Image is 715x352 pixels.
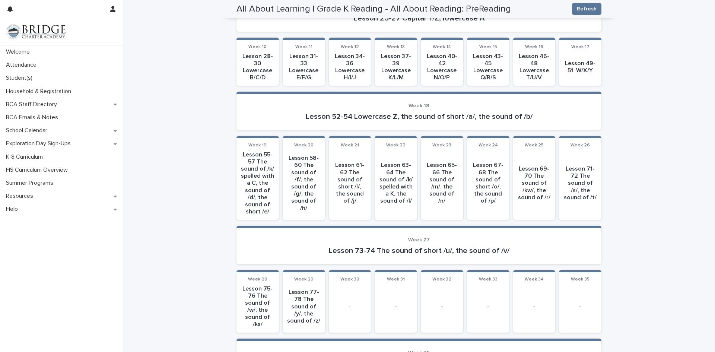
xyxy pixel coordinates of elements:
[479,45,497,49] span: Week 15
[3,74,38,82] p: Student(s)
[3,127,53,134] p: School Calendar
[3,48,36,56] p: Welcome
[379,303,413,310] p: -
[432,277,451,282] span: Week 32
[3,61,42,69] p: Attendance
[245,112,592,121] p: Lesson 52-54 Lowercase Z, the sound of short /a/, the sound of /b/
[479,143,498,148] span: Week 24
[571,143,590,148] span: Week 26
[471,162,505,204] p: Lesson 67-68 The sound of short /o/, the sound of /p/
[577,5,597,13] span: Refresh
[525,45,543,49] span: Week 16
[248,45,267,49] span: Week 10
[287,289,321,324] p: Lesson 77-78 The sound of /y/, the sound of /z/
[236,4,511,15] h2: All About Learning | Grade K Reading - All About Reading: PreReading
[6,24,66,39] img: V1C1m3IdTEidaUdm9Hs0
[525,277,544,282] span: Week 34
[425,162,459,204] p: Lesson 65-66 The sound of /m/, the sound of /n/
[3,88,77,95] p: Household & Registration
[295,45,312,49] span: Week 11
[425,53,459,82] p: Lesson 40-42 Lowercase N/O/P
[341,45,359,49] span: Week 12
[563,303,597,310] p: -
[248,143,267,148] span: Week 19
[3,206,24,213] p: Help
[248,277,267,282] span: Week 28
[341,143,359,148] span: Week 21
[571,45,590,49] span: Week 17
[379,53,413,82] p: Lesson 37-39 Lowercase K/L/M
[3,114,64,121] p: BCA Emails & Notes
[294,277,314,282] span: Week 29
[433,45,451,49] span: Week 14
[432,143,451,148] span: Week 23
[409,103,429,108] span: Week 18
[241,151,274,216] p: Lesson 55-57 The sound of /k/ spelled with a C, the sound of /d/, the sound of short /e/
[3,167,74,174] p: HS Curriculum Overview
[3,140,77,147] p: Exploration Day Sign-Ups
[571,277,590,282] span: Week 35
[479,277,498,282] span: Week 33
[471,303,505,310] p: -
[563,165,597,201] p: Lesson 71-72 The sound of /s/, the sound of /t/
[572,3,601,15] button: Refresh
[3,101,63,108] p: BCA Staff Directory
[518,165,551,201] p: Lesson 69-70 The sound of /kw/, the sound of /r/
[287,53,321,82] p: Lesson 31-33 Lowercase E/F/G
[3,180,59,187] p: Summer Programs
[387,45,405,49] span: Week 13
[425,303,459,310] p: -
[563,60,597,74] p: Lesson 49-51 W/X/Y
[408,237,430,242] span: Week 27
[340,277,359,282] span: Week 30
[333,53,367,82] p: Lesson 34-36 Lowercase H/I/J
[387,277,405,282] span: Week 31
[3,193,39,200] p: Resources
[471,53,505,82] p: Lesson 43-45 Lowercase Q/R/S
[333,162,367,204] p: Lesson 61-62 The sound of short /I/, the sound of /j/
[3,153,49,161] p: K-8 Curriculum
[518,303,551,310] p: -
[241,285,274,328] p: Lesson 75-76 The sound of /w/, the sound of /ks/
[287,155,321,212] p: Lesson 58-60 The sound of /f/, the sound of /g/, the sound of /h/
[241,53,274,82] p: Lesson 28-30 Lowercase B/C/D
[525,143,544,148] span: Week 25
[245,246,592,255] p: Lesson 73-74 The sound of short /u/, the sound of /v/
[379,162,413,204] p: Lesson 63-64 The sound of /k/ spelled with a K, the sound of /l/
[518,53,551,82] p: Lesson 46-48 Lowercase T/U/V
[386,143,406,148] span: Week 22
[294,143,314,148] span: Week 20
[333,303,367,310] p: -
[245,14,592,23] p: Lesson 25-27 Capital Y/Z, lowercase A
